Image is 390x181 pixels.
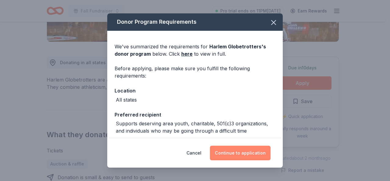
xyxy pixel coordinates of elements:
[115,111,275,119] div: Preferred recipient
[116,120,275,134] div: Supports deserving area youth, charitable, 501(c)3 organizations, and individuals who may be goin...
[115,43,275,57] div: We've summarized the requirements for below. Click to view in full.
[115,65,275,79] div: Before applying, please make sure you fulfill the following requirements:
[115,87,275,95] div: Location
[116,96,137,103] div: All states
[181,50,193,57] a: here
[210,146,271,160] button: Continue to application
[186,146,201,160] button: Cancel
[107,13,283,31] div: Donor Program Requirements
